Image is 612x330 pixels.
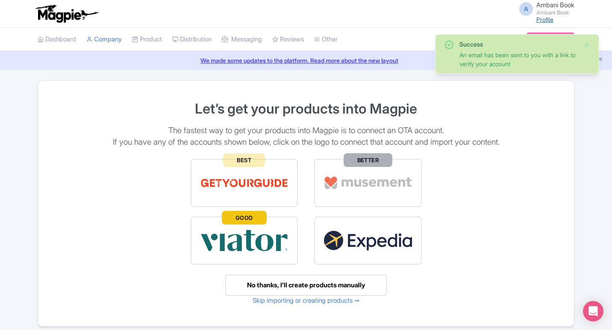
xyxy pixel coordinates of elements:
[132,28,162,51] a: Product
[48,101,564,116] h1: Let’s get your products into Magpie
[314,28,338,51] a: Other
[182,156,306,210] a: BEST
[222,28,262,51] a: Messaging
[536,1,574,9] span: Ambani Book
[583,40,590,50] button: Close
[5,56,607,65] a: We made some updates to the platform. Read more about the new layout
[253,296,360,304] a: Skip importing or creating products ➙
[33,4,100,23] img: logo-ab69f6fb50320c5b225c76a69d11143b.png
[514,2,574,15] a: A Ambani Book Ambani Book
[225,275,387,296] a: No thanks, I’ll create products manually
[223,153,265,167] span: BEST
[519,2,533,16] span: A
[48,125,564,136] p: The fastest way to get your products into Magpie is to connect an OTA account.
[182,213,306,268] a: GOOD
[172,28,212,51] a: Distribution
[86,28,122,51] a: Company
[306,156,430,210] a: BETTER
[344,153,392,167] span: BETTER
[459,40,577,49] div: Success
[536,16,553,23] a: Profile
[527,32,574,45] a: Subscription
[48,137,564,148] p: If you have any of the accounts shown below, click on the logo to connect that account and import...
[200,226,289,255] img: viator-e2bf771eb72f7a6029a5edfbb081213a.svg
[536,10,574,15] small: Ambani Book
[222,211,267,225] span: GOOD
[459,50,577,68] div: An email has been sent to you with a link to verify your account
[597,55,603,65] button: Close announcement
[324,168,412,198] img: musement-dad6797fd076d4ac540800b229e01643.svg
[324,226,412,255] img: expedia22-01-93867e2ff94c7cd37d965f09d456db68.svg
[272,28,304,51] a: Reviews
[583,301,603,321] div: Open Intercom Messenger
[38,28,76,51] a: Dashboard
[200,168,289,198] img: get_your_guide-5a6366678479520ec94e3f9d2b9f304b.svg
